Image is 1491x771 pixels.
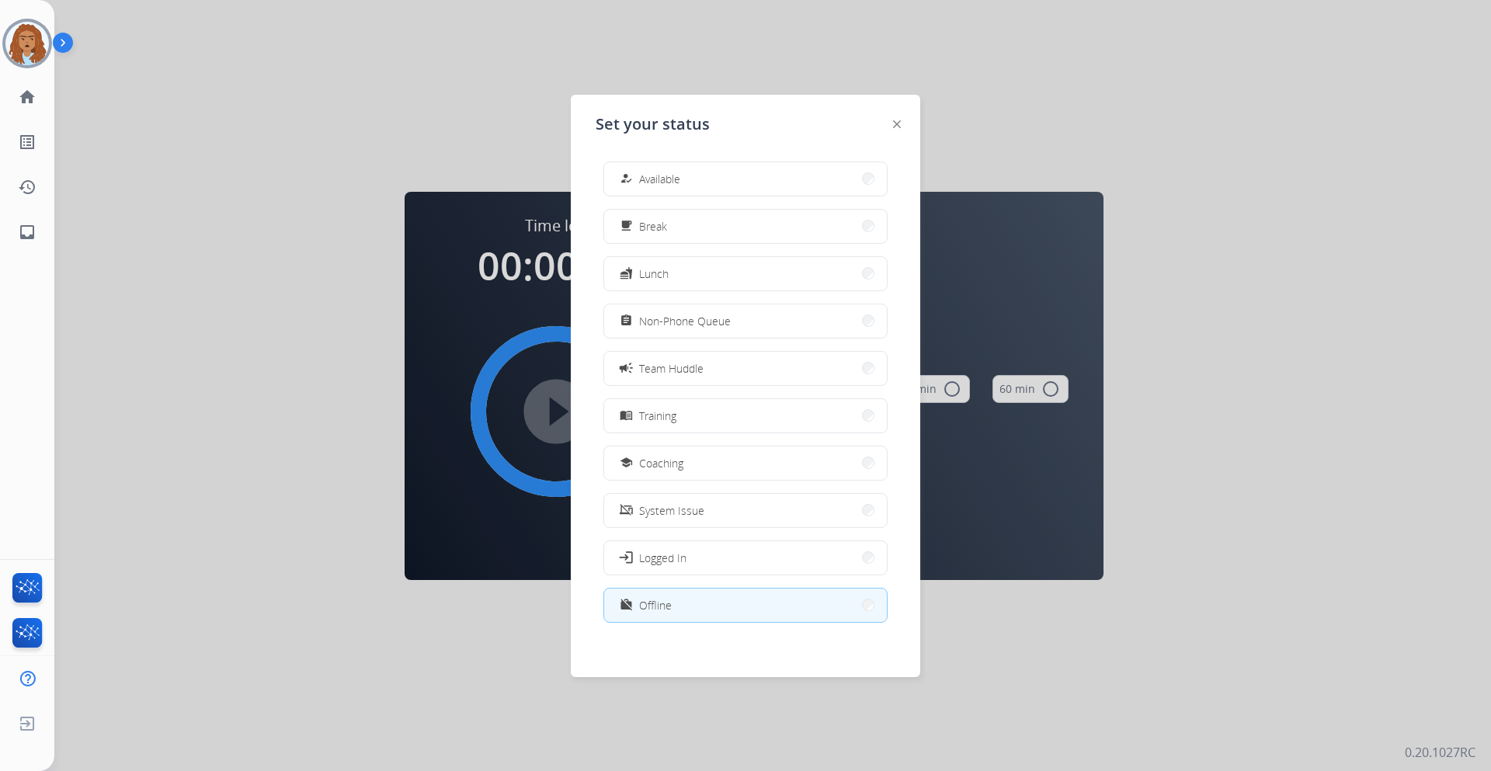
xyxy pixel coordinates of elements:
button: Offline [604,589,887,622]
mat-icon: menu_book [620,409,633,422]
button: Logged In [604,541,887,575]
span: System Issue [639,502,704,519]
span: Available [639,171,680,187]
button: System Issue [604,494,887,527]
button: Coaching [604,446,887,480]
mat-icon: inbox [18,223,36,241]
img: close-button [893,120,901,128]
button: Training [604,399,887,432]
mat-icon: phonelink_off [620,504,633,517]
button: Lunch [604,257,887,290]
mat-icon: free_breakfast [620,220,633,233]
mat-icon: work_off [620,599,633,612]
span: Team Huddle [639,360,704,377]
span: Logged In [639,550,686,566]
span: Coaching [639,455,683,471]
mat-icon: login [618,550,634,565]
span: Break [639,218,667,234]
button: Non-Phone Queue [604,304,887,338]
button: Team Huddle [604,352,887,385]
span: Offline [639,597,672,613]
mat-icon: home [18,88,36,106]
mat-icon: assignment [620,314,633,328]
img: avatar [5,22,49,65]
mat-icon: campaign [618,360,634,376]
button: Available [604,162,887,196]
mat-icon: how_to_reg [620,172,633,186]
mat-icon: history [18,178,36,196]
mat-icon: list_alt [18,133,36,151]
span: Training [639,408,676,424]
mat-icon: school [620,457,633,470]
mat-icon: fastfood [620,267,633,280]
button: Break [604,210,887,243]
span: Set your status [596,113,710,135]
span: Lunch [639,266,669,282]
p: 0.20.1027RC [1405,743,1475,762]
span: Non-Phone Queue [639,313,731,329]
